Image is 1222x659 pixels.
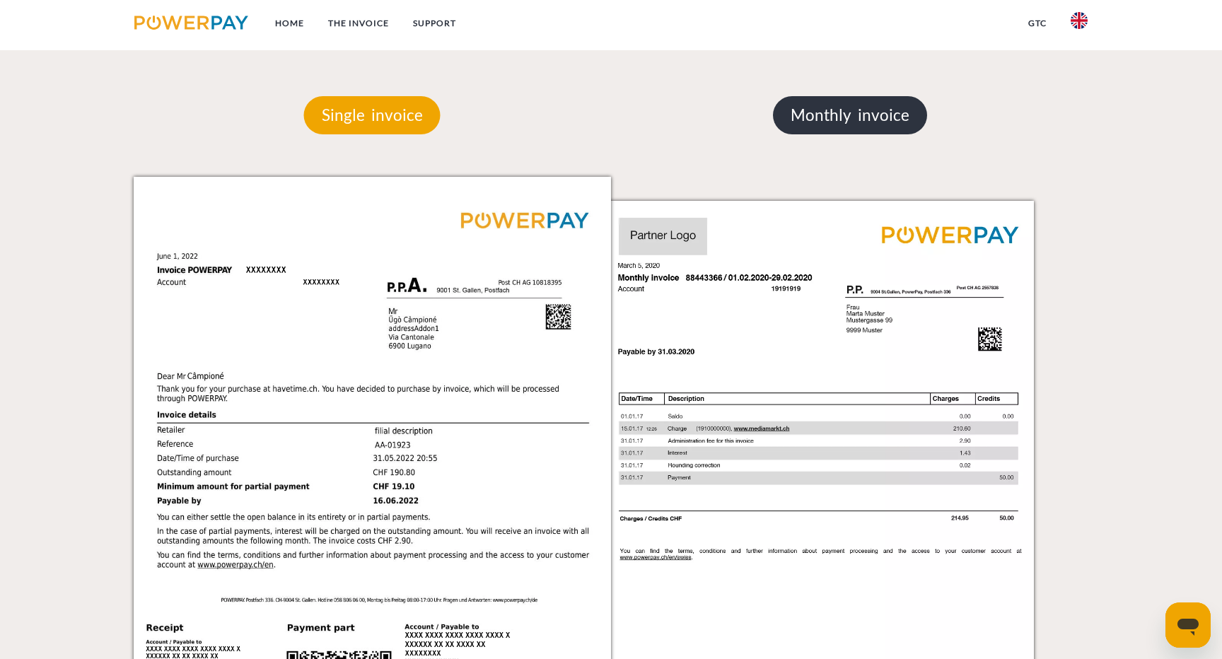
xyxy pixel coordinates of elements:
[1016,11,1059,36] a: GTC
[316,11,401,36] a: THE INVOICE
[304,96,441,134] p: Single invoice
[134,16,248,30] img: logo-powerpay.svg
[1071,12,1088,29] img: en
[401,11,468,36] a: Support
[1165,602,1211,648] iframe: Button to launch messaging window
[773,96,927,134] p: Monthly invoice
[263,11,316,36] a: Home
